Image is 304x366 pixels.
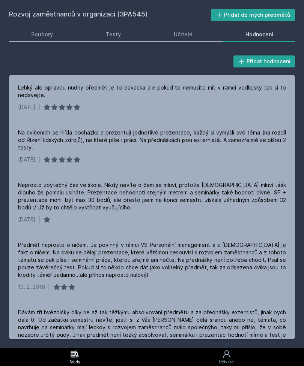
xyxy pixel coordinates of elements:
[38,216,40,223] div: |
[38,103,40,111] div: |
[18,309,286,346] div: Dávám tři hvězdičky díky ne až tak těžkýmu absolvování předmětu a za přednášky externistů, jinak ...
[18,241,286,279] div: Předmět naprosto o ničem. Je povinný v rámci VS Personální management a s [DEMOGRAPHIC_DATA] je f...
[18,103,35,111] div: [DATE]
[38,156,40,163] div: |
[18,181,286,211] div: Naprosto zbytečný čas ve škole. Nikdy nevíte o čem se mluví, protože [DEMOGRAPHIC_DATA] mluví táá...
[106,31,121,38] div: Testy
[84,27,143,42] a: Testy
[223,27,295,42] a: Hodnocení
[211,9,295,21] button: Přidat do mých předmětů
[9,27,75,42] a: Soubory
[245,31,273,38] div: Hodnocení
[18,129,286,151] div: Na cvičeních se hlídá docházka a prezentují jednotlivé prezentace, každý si vymýšlí své téma (na ...
[18,84,286,99] div: Lehký ale opravdu nudny předmět je to davacka ale pokud to nemusite mit v ramci vedlejsky tak si ...
[48,283,50,291] div: |
[9,9,211,21] h2: Rozvoj zaměstnanců v organizaci (3PA545)
[233,55,295,67] button: Přidat hodnocení
[31,31,53,38] div: Soubory
[18,216,35,223] div: [DATE]
[152,27,214,42] a: Učitelé
[18,283,45,291] div: 13. 2. 2016
[69,359,80,365] div: Study
[174,31,193,38] div: Učitelé
[18,156,35,163] div: [DATE]
[219,359,235,365] div: Uživatel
